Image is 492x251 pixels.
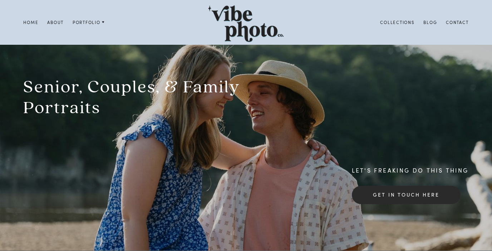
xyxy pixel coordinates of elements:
span: Family [183,77,240,98]
span: do [413,166,424,175]
span: freaking [374,166,410,175]
img: Vibe Photo Co. [208,3,284,42]
a: Portfolio [68,18,109,26]
span: & [164,77,179,98]
span: this [427,166,443,175]
a: About [43,18,68,26]
span: Portfolio [73,19,100,26]
a: Contact [442,18,473,26]
a: Collections [376,18,419,26]
a: Home [19,18,43,26]
a: Blog [419,18,442,26]
span: let's [352,166,372,175]
span: Couples, [88,77,160,98]
span: Portraits [23,98,100,119]
a: get in touch here [352,186,461,204]
span: thing [446,166,469,175]
span: Senior, [23,77,83,98]
span: get in touch here [373,191,439,198]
